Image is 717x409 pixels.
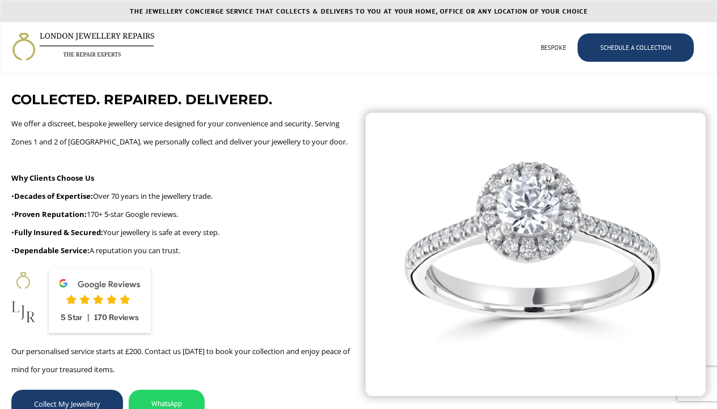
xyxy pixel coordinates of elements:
p: We offer a discreet, bespoke jewellery service designed for your convenience and security. Servin... [11,114,352,259]
strong: Decades of Expertise: [14,191,93,201]
p: Our personalised service starts at £200. Contact us [DATE] to book your collection and enjoy peac... [11,342,352,378]
strong: Proven Reputation: [14,209,87,219]
strong: Fully Insured & Secured: [14,227,103,237]
div: 5 Star | 170 Reviews [59,312,141,323]
a: home [12,32,155,62]
div: THE JEWELLERY CONCIERGE SERVICE THAT COLLECTS & DELIVERS TO YOU AT YOUR HOME, OFFICE OR ANY LOCAT... [1,6,716,16]
p: COLLECTED. REPAIRED. DELIVERED. [11,91,272,109]
strong: Why Clients Choose Us [11,173,94,183]
a: BESPOKE [529,28,578,67]
strong: Dependable Service: [14,245,90,255]
a: SCHEDULE A COLLECTION [578,33,694,62]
